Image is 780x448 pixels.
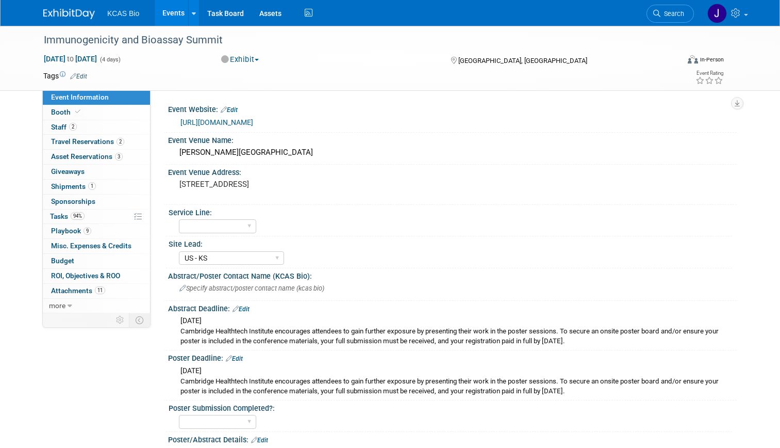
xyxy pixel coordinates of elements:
[179,284,324,292] span: Specify abstract/poster contact name (kcas bio)
[51,227,91,235] span: Playbook
[180,118,253,126] a: [URL][DOMAIN_NAME]
[51,123,77,131] span: Staff
[95,286,105,294] span: 11
[168,268,737,281] div: Abstract/Poster Contact Name (KCAS Bio):
[51,152,123,161] span: Asset Reservations
[43,54,97,63] span: [DATE] [DATE]
[695,71,723,76] div: Event Rating
[43,239,150,253] a: Misc. Expenses & Credits
[168,165,737,178] div: Event Venue Address:
[129,313,151,327] td: Toggle Event Tabs
[51,108,82,116] span: Booth
[51,197,95,205] span: Sponsorships
[43,71,87,81] td: Tags
[43,165,150,179] a: Giveaways
[117,138,124,146] span: 2
[111,313,129,327] td: Personalize Event Tab Strip
[99,56,121,63] span: (4 days)
[168,133,737,146] div: Event Venue Name:
[43,90,150,105] a: Event Information
[43,210,150,224] a: Tasks94%
[43,105,150,120] a: Booth
[107,9,139,18] span: KCAS Bio
[646,5,694,23] a: Search
[458,57,587,65] span: [GEOGRAPHIC_DATA], [GEOGRAPHIC_DATA]
[43,135,150,149] a: Travel Reservations2
[168,301,737,314] div: Abstract Deadline:
[50,212,85,220] span: Tasks
[43,9,95,19] img: ExhibitDay
[168,102,737,115] div: Event Website:
[707,4,727,23] img: Jason Hannah
[51,167,85,175] span: Giveaways
[43,224,150,238] a: Playbook9
[700,56,724,63] div: In-Person
[180,327,729,346] div: Cambridge Healthtech Institute encourages attendees to gain further exposure by presenting their ...
[251,437,268,444] a: Edit
[660,10,684,18] span: Search
[40,31,666,50] div: Immunogenicity and Bioassay Summit
[180,366,202,375] span: [DATE]
[168,350,737,364] div: Poster Deadline:
[49,301,65,310] span: more
[65,55,75,63] span: to
[69,123,77,131] span: 2
[233,306,250,313] a: Edit
[71,212,85,220] span: 94%
[688,55,698,63] img: Format-Inperson.png
[180,377,729,396] div: Cambridge Healthtech Institute encourages attendees to gain further exposure by presenting their ...
[84,227,91,235] span: 9
[51,182,96,190] span: Shipments
[88,182,96,190] span: 1
[43,195,150,209] a: Sponsorships
[623,54,724,69] div: Event Format
[43,269,150,283] a: ROI, Objectives & ROO
[43,254,150,268] a: Budget
[176,145,729,161] div: [PERSON_NAME][GEOGRAPHIC_DATA]
[43,180,150,194] a: Shipments1
[169,205,732,218] div: Service Line:
[70,73,87,80] a: Edit
[221,106,238,114] a: Edit
[43,299,150,313] a: more
[168,432,737,445] div: Poster/Abstract Details:
[43,150,150,164] a: Asset Reservations3
[226,355,243,362] a: Edit
[51,257,74,265] span: Budget
[51,286,105,295] span: Attachments
[75,109,80,115] i: Booth reservation complete
[51,137,124,146] span: Travel Reservations
[51,242,131,250] span: Misc. Expenses & Credits
[51,93,109,101] span: Event Information
[115,153,123,161] span: 3
[51,271,120,280] span: ROI, Objectives & ROO
[180,316,202,325] span: [DATE]
[43,284,150,298] a: Attachments11
[43,120,150,135] a: Staff2
[169,236,732,249] div: Site Lead:
[218,54,263,65] button: Exhibit
[179,180,394,189] pre: [STREET_ADDRESS]
[169,401,732,413] div: Poster Submission Completed?:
